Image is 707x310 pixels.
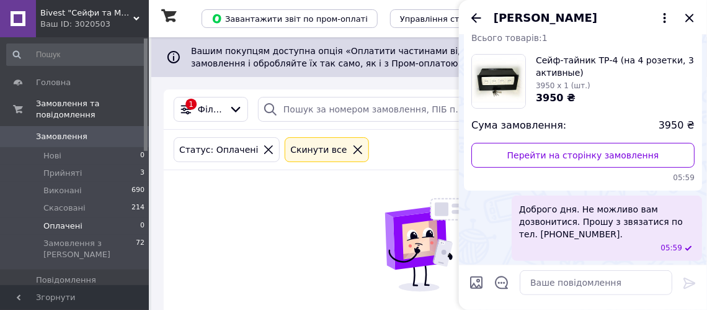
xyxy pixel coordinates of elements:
[390,9,505,28] button: Управління статусами
[660,243,682,253] span: 05:59 12.08.2025
[471,33,548,43] span: Всього товарів: 1
[131,203,145,214] span: 214
[472,55,525,108] img: 2017781285_w200_h200_sejf-tajnik-tr-4-na.jpg
[494,275,510,291] button: Відкрити шаблони відповідей
[536,92,576,104] span: 3950 ₴
[43,203,86,214] span: Скасовані
[43,185,82,196] span: Виконані
[140,150,145,162] span: 0
[140,168,145,179] span: 3
[400,14,495,24] span: Управління статусами
[43,221,82,232] span: Оплачені
[536,54,695,79] span: Сейф-тайник ТР-4 (на 4 розетки, 3 активные)
[36,131,87,142] span: Замовлення
[494,10,597,26] span: [PERSON_NAME]
[519,203,695,240] span: Доброго дня. Не можливо вам дозвонитися. Прошу з звязатися по тел. [PHONE_NUMBER].
[191,46,646,68] span: Вашим покупцям доступна опція «Оплатити частинами від Rozetka» на 2 платежі. Отримуйте нові замов...
[494,10,672,26] button: [PERSON_NAME]
[258,97,479,122] input: Пошук за номером замовлення, ПІБ покупця, номером телефону, Email, номером накладної
[136,238,145,260] span: 72
[288,143,349,157] div: Cкинути все
[40,7,133,19] span: Bivest "Сейфи та Меблі"
[43,238,136,260] span: Замовлення з [PERSON_NAME]
[211,13,368,24] span: Завантажити звіт по пром-оплаті
[43,168,82,179] span: Прийняті
[198,103,224,116] span: Фільтри
[140,221,145,232] span: 0
[469,11,484,25] button: Назад
[471,119,566,133] span: Сума замовлення:
[6,43,146,66] input: Пошук
[471,173,695,183] span: 05:59 12.08.2025
[536,81,590,90] span: 3950 x 1 (шт.)
[177,143,260,157] div: Статус: Оплачені
[202,9,378,28] button: Завантажити звіт по пром-оплаті
[40,19,149,30] div: Ваш ID: 3020503
[659,119,695,133] span: 3950 ₴
[43,150,61,162] span: Нові
[36,77,71,88] span: Головна
[36,98,149,121] span: Замовлення та повідомлення
[682,11,697,25] button: Закрити
[36,275,96,286] span: Повідомлення
[131,185,145,196] span: 690
[471,143,695,168] a: Перейти на сторінку замовлення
